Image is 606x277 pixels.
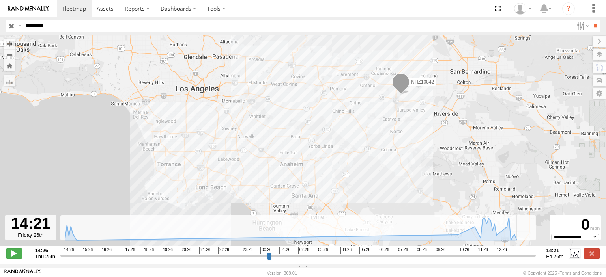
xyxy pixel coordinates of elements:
[477,247,488,254] span: 11:26
[162,247,173,254] span: 19:26
[593,88,606,99] label: Map Settings
[4,49,15,60] button: Zoom out
[584,248,600,258] label: Close
[6,248,22,258] label: Play/Stop
[35,253,55,259] span: Thu 25th Sep 2025
[397,247,408,254] span: 07:26
[218,247,229,254] span: 22:26
[35,247,55,253] strong: 14:26
[4,39,15,49] button: Zoom in
[378,247,389,254] span: 06:26
[4,75,15,86] label: Measure
[199,247,210,254] span: 21:26
[511,3,534,15] div: Zulema McIntosch
[17,20,23,32] label: Search Query
[82,247,93,254] span: 15:26
[546,247,563,253] strong: 14:21
[546,253,563,259] span: Fri 26th Sep 2025
[143,247,154,254] span: 18:26
[124,247,135,254] span: 17:26
[298,247,309,254] span: 02:26
[562,2,575,15] i: ?
[279,247,290,254] span: 01:26
[260,247,271,254] span: 00:26
[317,247,328,254] span: 03:26
[435,247,446,254] span: 09:26
[340,247,352,254] span: 04:26
[63,247,74,254] span: 14:26
[523,271,602,275] div: © Copyright 2025 -
[181,247,192,254] span: 20:26
[458,247,469,254] span: 10:26
[574,20,591,32] label: Search Filter Options
[101,247,112,254] span: 16:26
[242,247,253,254] span: 23:26
[416,247,427,254] span: 08:26
[496,247,507,254] span: 12:26
[359,247,370,254] span: 05:26
[267,271,297,275] div: Version: 308.01
[4,269,41,277] a: Visit our Website
[8,6,49,11] img: rand-logo.svg
[551,216,600,234] div: 0
[4,60,15,71] button: Zoom Home
[560,271,602,275] a: Terms and Conditions
[411,79,434,85] span: NHZ10842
